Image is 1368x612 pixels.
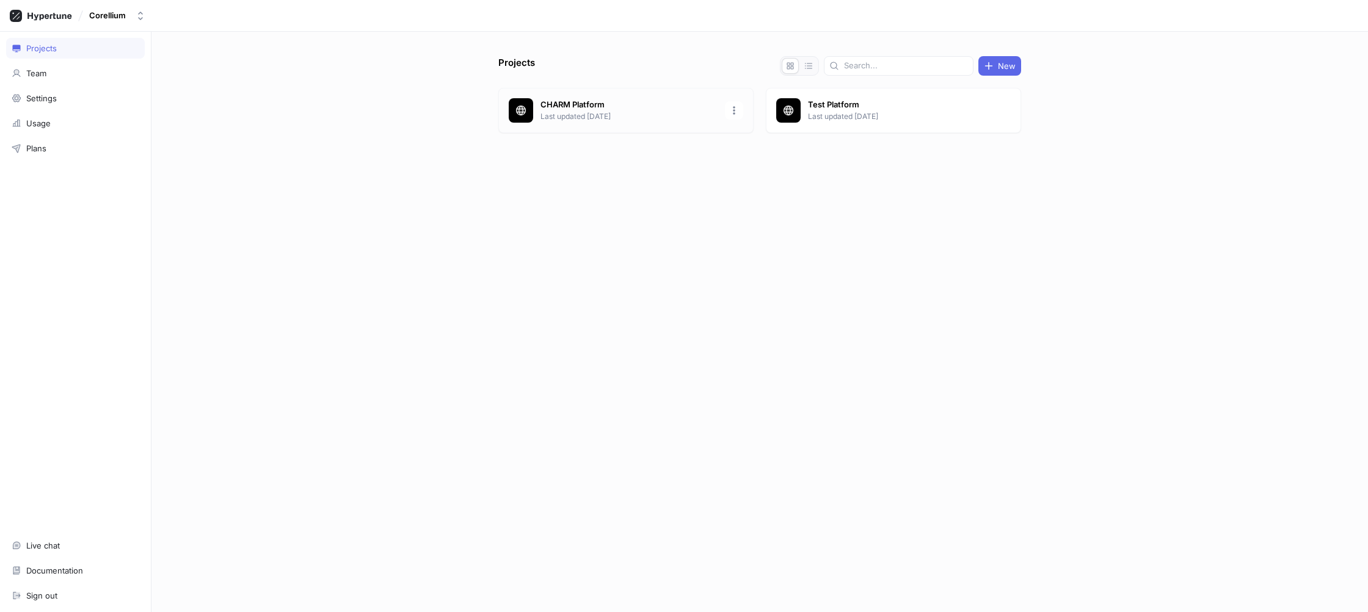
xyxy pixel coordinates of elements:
a: Team [6,63,145,84]
button: New [978,56,1021,76]
p: Last updated [DATE] [808,111,985,122]
a: Projects [6,38,145,59]
button: Corellium [84,5,150,26]
div: Live chat [26,541,60,550]
input: Search... [844,60,968,72]
a: Documentation [6,560,145,581]
div: Projects [26,43,57,53]
p: CHARM Platform [540,99,718,111]
a: Plans [6,138,145,159]
div: Sign out [26,591,57,600]
div: Team [26,68,46,78]
p: Projects [498,56,535,76]
p: Last updated [DATE] [540,111,718,122]
div: Documentation [26,566,83,575]
p: Test Platform [808,99,985,111]
a: Usage [6,113,145,134]
div: Settings [26,93,57,103]
div: Corellium [89,10,126,21]
span: New [998,62,1016,70]
a: Settings [6,88,145,109]
div: Plans [26,143,46,153]
div: Usage [26,118,51,128]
